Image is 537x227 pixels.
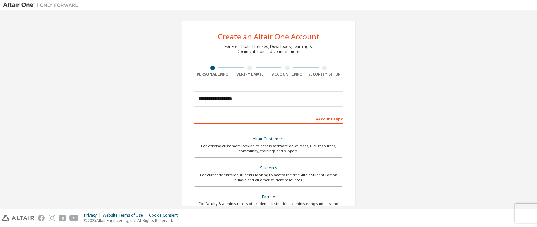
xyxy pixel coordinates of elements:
[194,113,343,124] div: Account Type
[38,215,45,221] img: facebook.svg
[231,72,269,77] div: Verify Email
[198,201,339,211] div: For faculty & administrators of academic institutions administering students and accessing softwa...
[218,33,320,40] div: Create an Altair One Account
[268,72,306,77] div: Account Info
[84,218,182,223] p: © 2025 Altair Engineering, Inc. All Rights Reserved.
[198,193,339,201] div: Faculty
[149,213,182,218] div: Cookie Consent
[198,135,339,143] div: Altair Customers
[69,215,78,221] img: youtube.svg
[306,72,344,77] div: Security Setup
[103,213,149,218] div: Website Terms of Use
[84,213,103,218] div: Privacy
[225,44,312,54] div: For Free Trials, Licenses, Downloads, Learning & Documentation and so much more.
[59,215,66,221] img: linkedin.svg
[198,164,339,172] div: Students
[3,2,82,8] img: Altair One
[198,172,339,183] div: For currently enrolled students looking to access the free Altair Student Edition bundle and all ...
[198,143,339,154] div: For existing customers looking to access software downloads, HPC resources, community, trainings ...
[194,72,231,77] div: Personal Info
[2,215,34,221] img: altair_logo.svg
[49,215,55,221] img: instagram.svg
